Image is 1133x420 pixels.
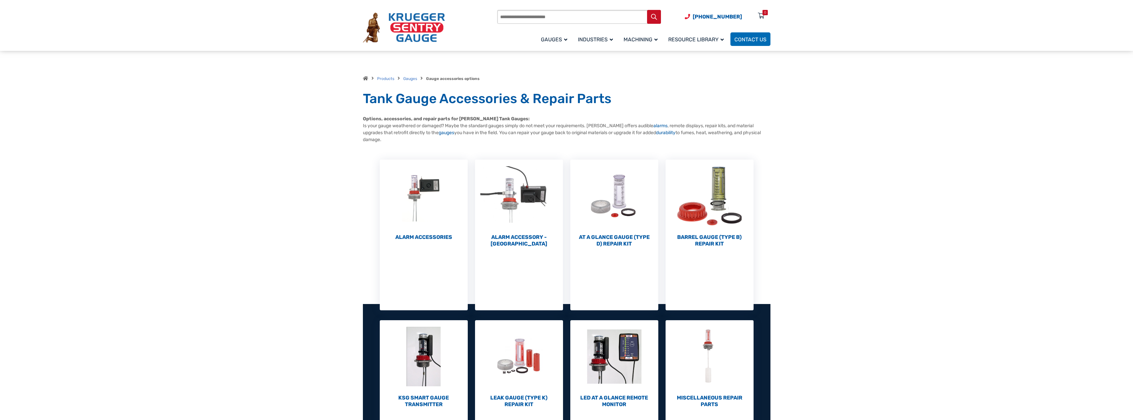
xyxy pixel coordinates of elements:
[666,320,754,393] img: Miscellaneous Repair Parts
[475,320,563,393] img: Leak Gauge (Type K) Repair Kit
[475,160,563,247] a: Visit product category Alarm Accessory - DC
[666,395,754,408] h2: Miscellaneous Repair Parts
[656,130,675,135] a: durability
[570,320,658,408] a: Visit product category LED At A Glance Remote Monitor
[403,76,417,81] a: Gauges
[764,10,766,15] div: 0
[664,31,730,47] a: Resource Library
[653,123,668,129] a: alarms
[685,13,742,21] a: Phone Number (920) 434-8860
[730,32,770,46] a: Contact Us
[439,130,454,135] a: gauges
[380,234,468,241] h2: Alarm Accessories
[380,395,468,408] h2: KSG Smart Gauge Transmitter
[734,36,766,43] span: Contact Us
[570,160,658,232] img: At a Glance Gauge (Type D) Repair Kit
[693,14,742,20] span: [PHONE_NUMBER]
[574,31,620,47] a: Industries
[666,320,754,408] a: Visit product category Miscellaneous Repair Parts
[363,116,530,122] strong: Options, accessories, and repair parts for [PERSON_NAME] Tank Gauges:
[570,234,658,247] h2: At a Glance Gauge (Type D) Repair Kit
[570,160,658,247] a: Visit product category At a Glance Gauge (Type D) Repair Kit
[363,91,770,107] h1: Tank Gauge Accessories & Repair Parts
[377,76,394,81] a: Products
[666,234,754,247] h2: Barrel Gauge (Type B) Repair Kit
[570,320,658,393] img: LED At A Glance Remote Monitor
[620,31,664,47] a: Machining
[668,36,724,43] span: Resource Library
[380,320,468,393] img: KSG Smart Gauge Transmitter
[537,31,574,47] a: Gauges
[541,36,567,43] span: Gauges
[624,36,658,43] span: Machining
[363,115,770,143] p: Is your gauge weathered or damaged? Maybe the standard gauges simply do not meet your requirement...
[363,13,445,43] img: Krueger Sentry Gauge
[475,160,563,232] img: Alarm Accessory - DC
[666,160,754,247] a: Visit product category Barrel Gauge (Type B) Repair Kit
[380,160,468,241] a: Visit product category Alarm Accessories
[380,160,468,232] img: Alarm Accessories
[578,36,613,43] span: Industries
[475,395,563,408] h2: Leak Gauge (Type K) Repair Kit
[475,234,563,247] h2: Alarm Accessory - [GEOGRAPHIC_DATA]
[666,160,754,232] img: Barrel Gauge (Type B) Repair Kit
[380,320,468,408] a: Visit product category KSG Smart Gauge Transmitter
[570,395,658,408] h2: LED At A Glance Remote Monitor
[426,76,480,81] strong: Gauge accessories options
[475,320,563,408] a: Visit product category Leak Gauge (Type K) Repair Kit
